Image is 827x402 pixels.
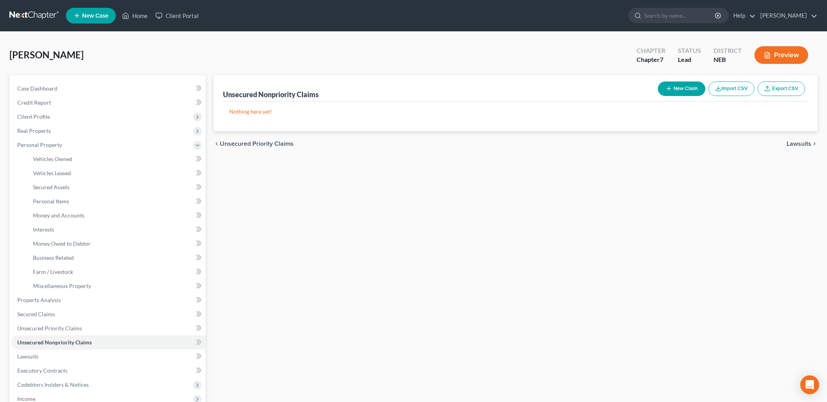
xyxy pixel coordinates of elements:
button: Preview [754,46,808,64]
span: Case Dashboard [17,85,57,92]
div: Lead [678,55,701,64]
p: Nothing here yet! [229,108,802,116]
a: Farm / Livestock [27,265,206,279]
a: Unsecured Priority Claims [11,321,206,335]
a: Interests [27,223,206,237]
button: Import CSV [708,81,754,96]
span: Unsecured Priority Claims [17,325,82,331]
button: Lawsuits chevron_right [787,141,818,147]
span: Vehicles Owned [33,156,72,162]
a: Executory Contracts [11,364,206,378]
span: Vehicles Leased [33,170,71,176]
div: District [714,46,742,55]
a: Home [118,9,152,23]
span: Credit Report [17,99,51,106]
button: chevron_left Unsecured Priority Claims [214,141,294,147]
span: Business Related [33,254,74,261]
a: Miscellaneous Property [27,279,206,293]
i: chevron_left [214,141,220,147]
span: Property Analysis [17,297,61,303]
span: Farm / Livestock [33,268,73,275]
a: Lawsuits [11,349,206,364]
a: Money Owed to Debtor [27,237,206,251]
div: Unsecured Nonpriority Claims [223,90,319,99]
a: Property Analysis [11,293,206,307]
span: Executory Contracts [17,367,68,374]
a: Business Related [27,251,206,265]
span: Lawsuits [787,141,811,147]
a: Secured Claims [11,307,206,321]
a: Vehicles Owned [27,152,206,166]
a: Vehicles Leased [27,166,206,180]
span: 7 [660,56,663,63]
div: Chapter [637,55,665,64]
span: Codebtors Insiders & Notices [17,381,89,388]
span: Money Owed to Debtor [33,240,91,247]
button: New Claim [658,81,705,96]
a: Secured Assets [27,180,206,194]
span: Miscellaneous Property [33,282,91,289]
div: Status [678,46,701,55]
a: Personal Items [27,194,206,208]
span: Personal Items [33,198,69,205]
a: Case Dashboard [11,81,206,96]
div: NEB [714,55,742,64]
a: Money and Accounts [27,208,206,223]
span: Unsecured Nonpriority Claims [17,339,92,346]
a: Client Portal [152,9,203,23]
span: Money and Accounts [33,212,84,219]
span: Income [17,395,35,402]
span: Lawsuits [17,353,38,360]
span: Real Property [17,127,51,134]
span: Personal Property [17,141,62,148]
span: Client Profile [17,113,50,120]
a: Credit Report [11,96,206,110]
span: Unsecured Priority Claims [220,141,294,147]
div: Open Intercom Messenger [800,375,819,394]
span: New Case [82,13,108,19]
span: [PERSON_NAME] [9,49,84,60]
div: Chapter [637,46,665,55]
span: Interests [33,226,54,233]
a: Help [729,9,756,23]
i: chevron_right [811,141,818,147]
span: Secured Assets [33,184,69,190]
input: Search by name... [644,8,716,23]
span: Secured Claims [17,311,55,317]
a: Unsecured Nonpriority Claims [11,335,206,349]
a: [PERSON_NAME] [756,9,817,23]
a: Export CSV [758,81,805,96]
